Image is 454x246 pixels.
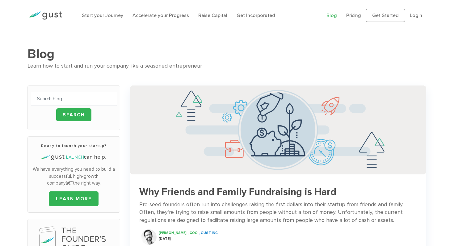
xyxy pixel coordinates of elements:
[130,85,426,174] img: Successful Startup Founders Invest In Their Own Ventures 0742d64fd6a698c3cfa409e71c3cc4e5620a7e72...
[27,11,62,20] img: Gust Logo
[27,46,427,62] h1: Blog
[198,12,227,18] a: Raise Capital
[56,108,91,121] input: Search
[82,12,123,18] a: Start your Journey
[188,231,198,235] span: , COO
[410,12,422,18] a: Login
[366,9,405,22] a: Get Started
[139,201,417,225] div: Pre-seed founders often run into challenges raising the first dollars into their startup from fri...
[31,153,117,161] h4: can help.
[326,12,337,18] a: Blog
[31,166,117,187] p: We have everything you need to build a successful, high-growth companyâ€”the right way.
[139,187,417,198] h3: Why Friends and Family Fundraising is Hard
[199,231,218,235] span: , Gust INC
[132,12,189,18] a: Accelerate your Progress
[159,231,187,235] span: [PERSON_NAME]
[27,62,427,71] div: Learn how to start and run your company like a seasoned entrepreneur
[31,143,117,148] h3: Ready to launch your startup?
[141,229,157,245] img: Ryan Nash
[346,12,361,18] a: Pricing
[49,191,99,206] a: LEARN MORE
[31,92,117,106] input: Search blog
[237,12,275,18] a: Get Incorporated
[159,237,171,241] span: [DATE]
